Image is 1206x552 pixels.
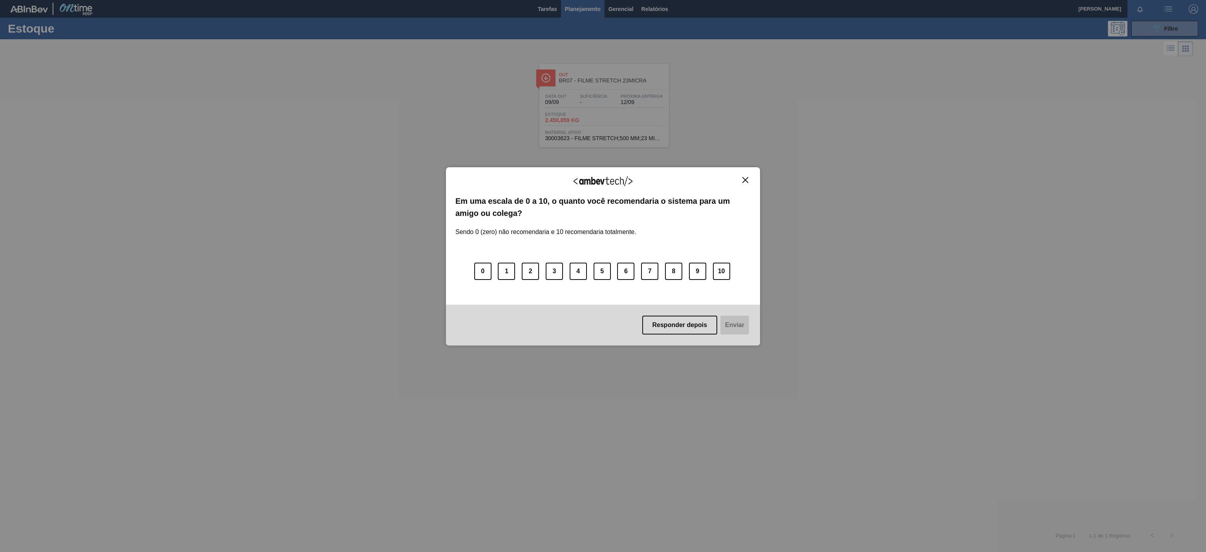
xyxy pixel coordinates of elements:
[455,219,636,236] label: Sendo 0 (zero) não recomendaria e 10 recomendaria totalmente.
[617,263,634,280] button: 6
[474,263,492,280] button: 0
[740,177,751,183] button: Close
[641,263,658,280] button: 7
[455,195,751,219] label: Em uma escala de 0 a 10, o quanto você recomendaria o sistema para um amigo ou colega?
[665,263,682,280] button: 8
[742,177,748,183] img: Close
[689,263,706,280] button: 9
[498,263,515,280] button: 1
[594,263,611,280] button: 5
[546,263,563,280] button: 3
[570,263,587,280] button: 4
[574,176,632,186] img: Logo Ambevtech
[713,263,730,280] button: 10
[642,316,718,334] button: Responder depois
[522,263,539,280] button: 2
